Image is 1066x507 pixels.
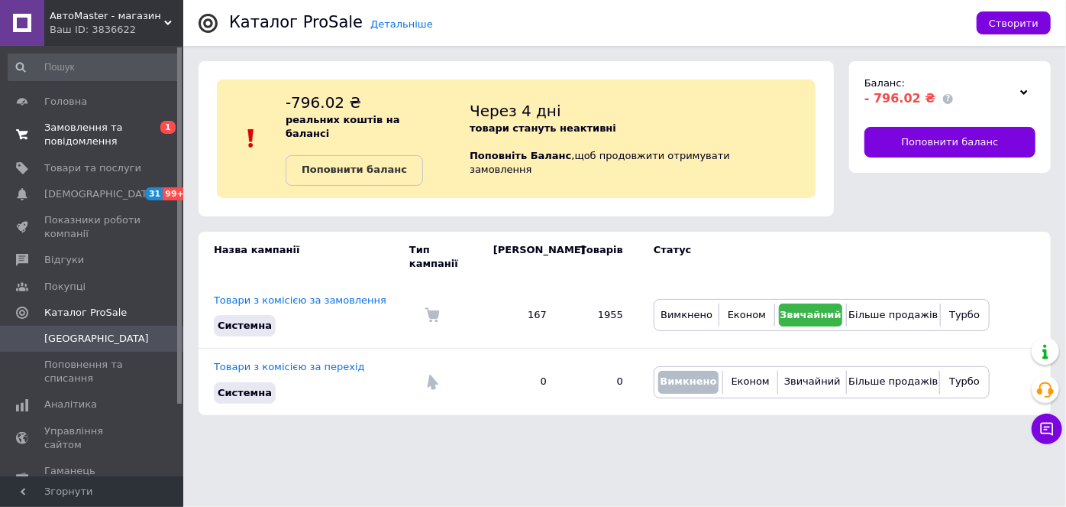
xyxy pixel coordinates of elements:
td: 1955 [562,282,638,349]
button: Звичайний [782,371,842,394]
button: Більше продажів [851,304,935,327]
a: Товари з комісією за перехід [214,361,365,372]
b: реальних коштів на балансі [286,114,400,139]
td: 167 [478,282,562,349]
button: Економ [727,371,774,394]
span: Покупці [44,280,86,294]
span: Вимкнено [661,309,712,320]
span: Каталог ProSale [44,306,127,320]
span: Вимкнено [660,375,716,387]
span: Гаманець компанії [44,464,141,492]
input: Пошук [8,54,180,81]
button: Створити [977,11,1051,34]
div: Каталог ProSale [229,15,363,31]
a: Товари з комісією за замовлення [214,294,386,306]
span: 1 [160,121,176,134]
button: Турбо [945,304,985,327]
td: Товарів [562,232,638,282]
td: 0 [478,349,562,415]
button: Турбо [944,371,985,394]
span: Аналітика [44,398,97,411]
b: товари стануть неактивні [470,122,616,134]
span: АвтоMaster - магазин [50,9,164,23]
span: Звичайний [780,309,841,320]
button: Більше продажів [851,371,935,394]
span: [GEOGRAPHIC_DATA] [44,332,149,346]
span: Товари та послуги [44,161,141,175]
td: 0 [562,349,638,415]
img: :exclamation: [240,127,263,150]
button: Чат з покупцем [1032,414,1062,444]
b: Поповнити баланс [302,164,407,175]
span: Створити [989,18,1039,29]
button: Вимкнено [658,304,715,327]
span: Відгуки [44,253,84,267]
a: Поповнити баланс [864,127,1035,158]
span: Турбо [949,309,980,320]
td: Тип кампанії [409,232,478,282]
span: Турбо [949,375,980,387]
span: [DEMOGRAPHIC_DATA] [44,187,157,201]
span: Більше продажів [848,309,938,320]
span: -796.02 ₴ [286,93,361,112]
span: 31 [145,187,163,200]
button: Звичайний [779,304,843,327]
button: Економ [723,304,770,327]
span: Звичайний [784,375,841,387]
img: Комісія за замовлення [425,307,440,323]
span: Більше продажів [848,375,938,387]
span: Поповнення та списання [44,358,141,385]
a: Поповнити баланс [286,155,423,186]
span: Управління сайтом [44,424,141,452]
td: Статус [638,232,990,282]
img: Комісія за перехід [425,375,440,390]
span: Економ [732,375,770,387]
button: Вимкнено [658,371,719,394]
span: Системна [218,320,272,331]
span: Баланс: [864,77,905,89]
span: Економ [728,309,766,320]
a: Детальніше [370,18,433,30]
div: , щоб продовжити отримувати замовлення [470,92,816,186]
div: Ваш ID: 3836622 [50,23,183,37]
td: [PERSON_NAME] [478,232,562,282]
span: 99+ [163,187,188,200]
td: Назва кампанії [199,232,409,282]
span: Через 4 дні [470,102,561,120]
span: Замовлення та повідомлення [44,121,141,148]
span: Системна [218,387,272,398]
span: Головна [44,95,87,109]
b: Поповніть Баланс [470,150,571,161]
span: - 796.02 ₴ [864,91,935,106]
span: Показники роботи компанії [44,213,141,241]
span: Поповнити баланс [902,135,999,149]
